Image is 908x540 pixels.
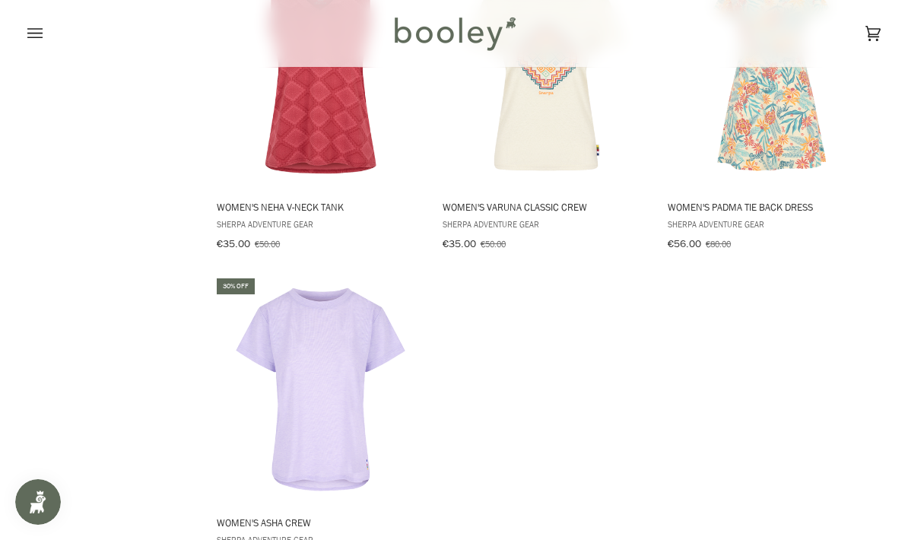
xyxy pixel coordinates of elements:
span: Women's Varuna Classic Crew [443,200,650,214]
span: €50.00 [481,237,506,250]
span: Sherpa Adventure Gear [443,218,650,230]
img: Booley [388,11,521,56]
span: Sherpa Adventure Gear [217,218,424,230]
span: €56.00 [668,237,701,251]
iframe: Button to open loyalty program pop-up [15,479,61,525]
span: Women's Asha Crew [217,516,424,529]
span: Sherpa Adventure Gear [668,218,875,230]
span: Women's Padma Tie Back Dress [668,200,875,214]
span: €35.00 [217,237,250,251]
span: Women's Neha V-Neck Tank [217,200,424,214]
div: 30% off [217,278,255,294]
img: Sherpa Adventure Gear Women's Asha Crew Lavender - Booley Galway [214,284,427,496]
span: €35.00 [443,237,476,251]
span: €50.00 [255,237,280,250]
span: €80.00 [706,237,731,250]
